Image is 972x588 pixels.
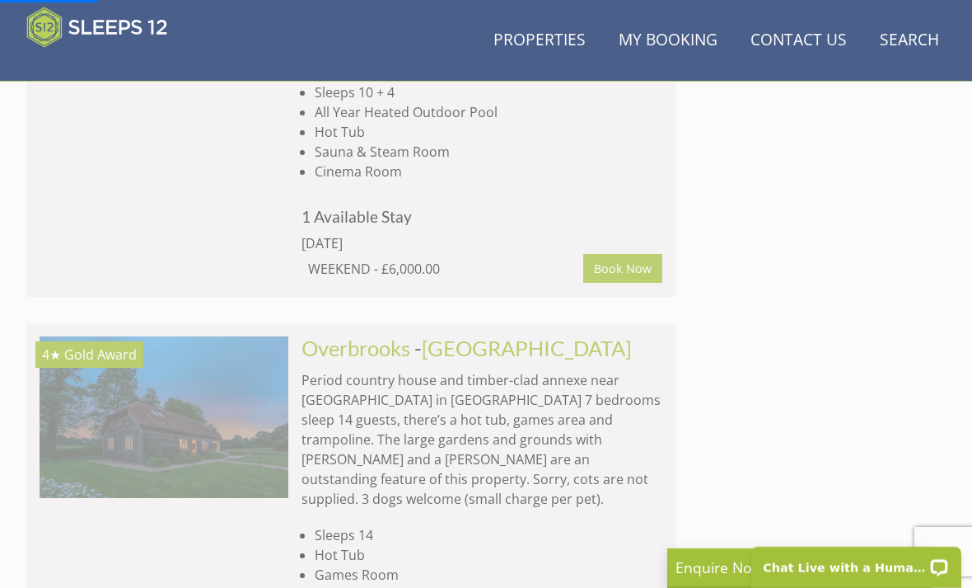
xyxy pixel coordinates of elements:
a: Contact Us [744,22,853,59]
a: 4★ Gold Award [40,336,288,497]
a: [GEOGRAPHIC_DATA] [422,336,632,360]
span: Overbrooks has been awarded a Gold Award by Visit England [64,346,137,364]
li: All Year Heated Outdoor Pool [315,102,662,122]
img: overbrooks-somerset-home-accommodation-home-holiday-sleeps-10.original.jpg [40,336,288,497]
li: Hot Tub [315,545,662,565]
span: Overbrooks has a 4 star rating under the Quality in Tourism Scheme [42,346,61,364]
a: My Booking [612,22,724,59]
li: Sleeps 10 + 4 [315,82,662,102]
li: Hot Tub [315,122,662,142]
div: WEEKEND - £6,000.00 [308,259,583,279]
iframe: LiveChat chat widget [741,536,972,588]
a: Properties [487,22,592,59]
li: Cinema Room [315,162,662,181]
img: Sleeps 12 [26,7,168,48]
li: Sauna & Steam Room [315,142,662,162]
p: Enquire Now [675,557,923,578]
span: - [414,336,632,360]
h4: 1 Available Stay [301,208,662,225]
p: Period country house and timber-clad annexe near [GEOGRAPHIC_DATA] in [GEOGRAPHIC_DATA] 7 bedroom... [301,370,662,509]
a: Overbrooks [301,336,410,360]
a: Book Now [583,254,662,282]
li: Games Room [315,565,662,585]
iframe: Customer reviews powered by Trustpilot [18,58,191,72]
div: [DATE] [301,233,518,253]
a: Search [873,22,946,59]
li: Sleeps 14 [315,525,662,545]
